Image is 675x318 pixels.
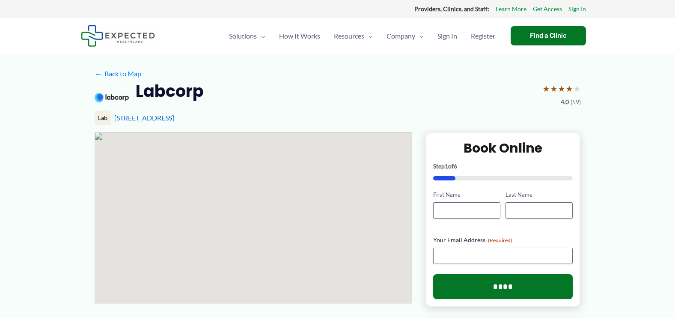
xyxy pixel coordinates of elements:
[550,81,558,96] span: ★
[380,21,431,51] a: CompanyMenu Toggle
[573,81,581,96] span: ★
[229,21,257,51] span: Solutions
[488,237,512,243] span: (Required)
[431,21,464,51] a: Sign In
[433,140,573,156] h2: Book Online
[95,111,111,125] div: Lab
[561,96,569,108] span: 4.0
[445,162,448,170] span: 1
[464,21,502,51] a: Register
[136,81,204,102] h2: Labcorp
[565,81,573,96] span: ★
[257,21,265,51] span: Menu Toggle
[327,21,380,51] a: ResourcesMenu Toggle
[222,21,502,51] nav: Primary Site Navigation
[114,114,174,122] a: [STREET_ADDRESS]
[415,21,424,51] span: Menu Toggle
[437,21,457,51] span: Sign In
[95,69,103,78] span: ←
[272,21,327,51] a: How It Works
[511,26,586,45] a: Find a Clinic
[506,191,573,199] label: Last Name
[222,21,272,51] a: SolutionsMenu Toggle
[542,81,550,96] span: ★
[568,3,586,15] a: Sign In
[571,96,581,108] span: (59)
[454,162,457,170] span: 6
[558,81,565,96] span: ★
[334,21,364,51] span: Resources
[364,21,373,51] span: Menu Toggle
[387,21,415,51] span: Company
[433,163,573,169] p: Step of
[471,21,495,51] span: Register
[433,236,573,244] label: Your Email Address
[496,3,526,15] a: Learn More
[533,3,562,15] a: Get Access
[433,191,500,199] label: First Name
[95,67,141,80] a: ←Back to Map
[414,5,489,12] strong: Providers, Clinics, and Staff:
[279,21,320,51] span: How It Works
[81,25,155,47] img: Expected Healthcare Logo - side, dark font, small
